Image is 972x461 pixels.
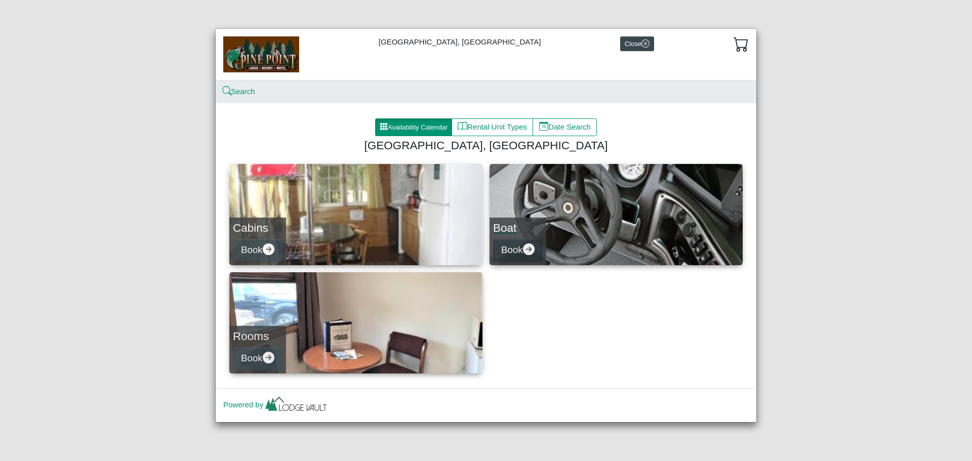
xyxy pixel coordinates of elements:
button: Bookarrow right circle fill [233,347,282,370]
a: Powered by [223,400,329,409]
div: [GEOGRAPHIC_DATA], [GEOGRAPHIC_DATA] [216,29,756,80]
button: Bookarrow right circle fill [493,239,543,262]
button: grid3x3 gap fillAvailability Calendar [375,118,452,137]
svg: arrow right circle fill [263,352,274,363]
svg: cart [734,36,749,52]
button: bookRental Unit Types [452,118,533,137]
img: lv-small.ca335149.png [263,394,329,416]
h4: Rooms [233,329,282,343]
svg: x circle [641,39,650,48]
h4: Boat [493,221,543,235]
button: calendar dateDate Search [533,118,597,137]
svg: search [223,88,231,95]
button: Closex circle [620,36,654,51]
svg: book [458,121,467,131]
button: Bookarrow right circle fill [233,239,282,262]
svg: arrow right circle fill [263,243,274,255]
a: searchSearch [223,87,255,96]
h4: Cabins [233,221,282,235]
svg: grid3x3 gap fill [380,122,388,131]
svg: arrow right circle fill [523,243,535,255]
img: b144ff98-a7e1-49bd-98da-e9ae77355310.jpg [223,36,299,72]
h4: [GEOGRAPHIC_DATA], [GEOGRAPHIC_DATA] [233,139,739,152]
svg: calendar date [539,121,549,131]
